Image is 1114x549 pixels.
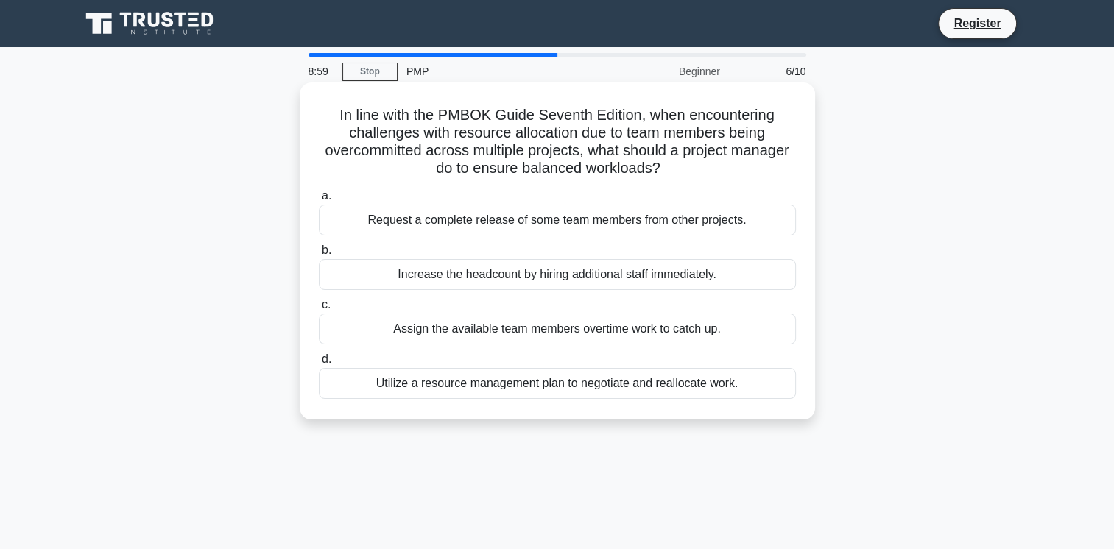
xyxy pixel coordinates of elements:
div: 8:59 [300,57,342,86]
div: 6/10 [729,57,815,86]
span: a. [322,189,331,202]
div: Assign the available team members overtime work to catch up. [319,314,796,344]
span: b. [322,244,331,256]
span: c. [322,298,331,311]
div: PMP [398,57,600,86]
h5: In line with the PMBOK Guide Seventh Edition, when encountering challenges with resource allocati... [317,106,797,178]
div: Increase the headcount by hiring additional staff immediately. [319,259,796,290]
a: Register [945,14,1009,32]
div: Request a complete release of some team members from other projects. [319,205,796,235]
a: Stop [342,63,398,81]
span: d. [322,353,331,365]
div: Beginner [600,57,729,86]
div: Utilize a resource management plan to negotiate and reallocate work. [319,368,796,399]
